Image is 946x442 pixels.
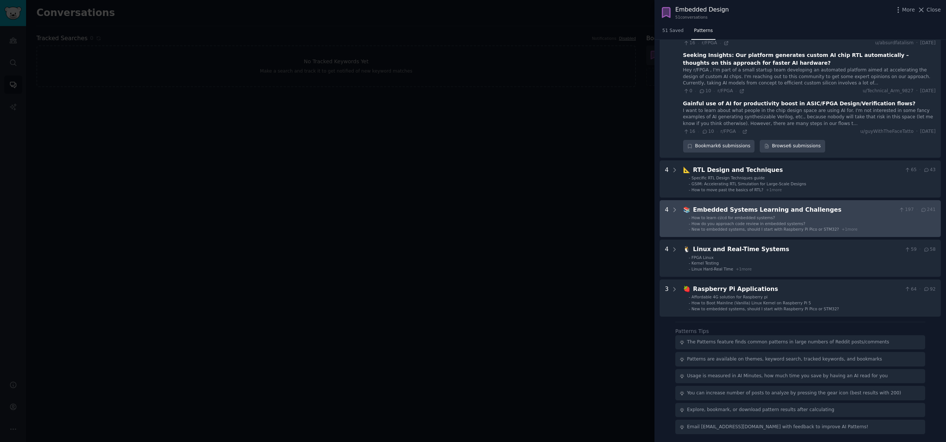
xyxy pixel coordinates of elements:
div: - [689,260,690,266]
span: + 1 more [766,188,782,192]
span: · [717,129,718,134]
span: How to Boot Mainline (Vanilla) Linux Kernel on Raspberry Pi 5 [692,301,811,305]
span: How do you approach code review in embedded systems? [692,221,805,226]
div: Seeking Insights: Our platform generates custom AI chip RTL automatically – thoughts on this appr... [683,51,936,67]
button: More [894,6,915,14]
span: Specific RTL Design Techniques guide [692,176,765,180]
div: - [689,221,690,226]
div: - [689,294,690,300]
span: · [919,167,921,173]
span: · [739,129,740,134]
span: 59 [904,246,917,253]
span: u/absurdfatalism [875,40,913,47]
div: Email [EMAIL_ADDRESS][DOMAIN_NAME] with feedback to improve AI Patterns! [687,424,869,430]
div: Hey r/FPGA , I'm part of a small startup team developing an automated platform aimed at accelerat... [683,67,936,87]
div: - [689,227,690,232]
span: · [916,128,918,135]
span: 43 [923,167,936,173]
div: I want to learn about what people in the chip design space are using AI for. I'm not interested i... [683,108,936,127]
span: · [698,41,699,46]
span: · [916,88,918,95]
span: GSIM: Accelerating RTL Simulation for Large-Scale Designs [692,182,806,186]
span: 58 [923,246,936,253]
a: 51 Saved [660,25,686,40]
span: Kernel Testing [692,261,719,265]
span: + 1 more [842,227,857,231]
div: 3 [665,285,669,311]
span: · [919,286,921,293]
span: 10 [699,88,711,95]
span: 64 [904,286,917,293]
span: r/FPGA [718,88,733,93]
span: Affordable 4G solution for Raspberry pi [692,295,768,299]
span: [DATE] [920,128,936,135]
div: - [689,215,690,220]
span: r/FPGA [720,129,736,134]
div: - [689,306,690,311]
span: 197 [898,206,914,213]
div: Patterns are available on themes, keyword search, tracked keywords, and bookmarks [687,356,882,363]
button: Bookmark6 submissions [683,140,755,153]
span: u/Technical_Arm_9827 [863,88,914,95]
a: Browse6 submissions [760,140,825,153]
span: How to learn ci/cd for embedded systems? [692,215,775,220]
span: 📐 [683,166,691,173]
span: r/FPGA [702,40,717,45]
div: - [689,300,690,305]
div: Gainful use of AI for productivity boost in ASIC/FPGA Design/Verification flows? [683,100,916,108]
div: Embedded Systems Learning and Challenges [693,205,896,215]
span: 16 [683,128,695,135]
span: 65 [904,167,917,173]
span: Close [927,6,941,14]
span: + 1 more [736,267,752,271]
span: Patterns [694,28,712,34]
span: · [919,246,921,253]
div: Linux and Real-Time Systems [693,245,902,254]
span: · [736,89,737,94]
div: 4 [665,245,669,272]
span: [DATE] [920,40,936,47]
div: Raspberry Pi Applications [693,285,902,294]
div: The Patterns feature finds common patterns in large numbers of Reddit posts/comments [687,339,889,346]
span: · [698,129,699,134]
a: Patterns [691,25,715,40]
div: - [689,266,690,272]
span: How to move past the basics of RTL? [692,188,763,192]
span: More [902,6,915,14]
div: Embedded Design [675,5,729,15]
span: · [720,41,721,46]
span: 51 Saved [662,28,683,34]
div: 4 [665,205,669,232]
div: - [689,175,690,180]
button: Close [917,6,941,14]
span: 92 [923,286,936,293]
div: RTL Design and Techniques [693,166,902,175]
span: [DATE] [920,88,936,95]
span: 📚 [683,206,691,213]
span: · [916,40,918,47]
span: 0 [683,88,692,95]
div: Usage is measured in AI Minutes, how much time you save by having an AI read for you [687,373,888,379]
span: FPGA Linux [692,255,714,260]
span: 10 [702,128,714,135]
span: 241 [920,206,936,213]
label: Patterns Tips [675,328,709,334]
div: - [689,187,690,192]
div: You can increase number of posts to analyze by pressing the gear icon (best results with 200) [687,390,901,397]
div: - [689,181,690,186]
span: 🐧 [683,246,691,253]
span: Linux Hard-Real Time [692,267,733,271]
span: New to embedded systems, should I start with Raspberry Pi Pico or STM32? [692,227,839,231]
span: u/guyWithTheFaceTatto [860,128,914,135]
span: · [916,206,918,213]
span: 16 [683,40,695,47]
div: Explore, bookmark, or download pattern results after calculating [687,407,834,413]
span: · [695,89,696,94]
div: 51 conversation s [675,15,729,20]
span: New to embedded systems, should I start with Raspberry Pi Pico or STM32? [692,307,839,311]
span: · [714,89,715,94]
div: - [689,255,690,260]
div: 4 [665,166,669,192]
div: Bookmark 6 submissions [683,140,755,153]
span: 🍓 [683,285,691,292]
